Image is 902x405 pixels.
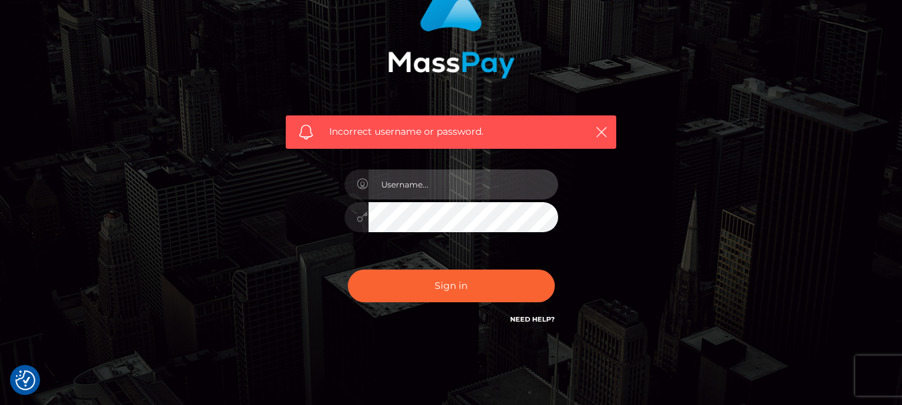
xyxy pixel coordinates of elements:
[510,315,555,324] a: Need Help?
[369,169,558,199] input: Username...
[15,370,35,390] button: Consent Preferences
[15,370,35,390] img: Revisit consent button
[348,270,555,302] button: Sign in
[329,125,573,139] span: Incorrect username or password.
